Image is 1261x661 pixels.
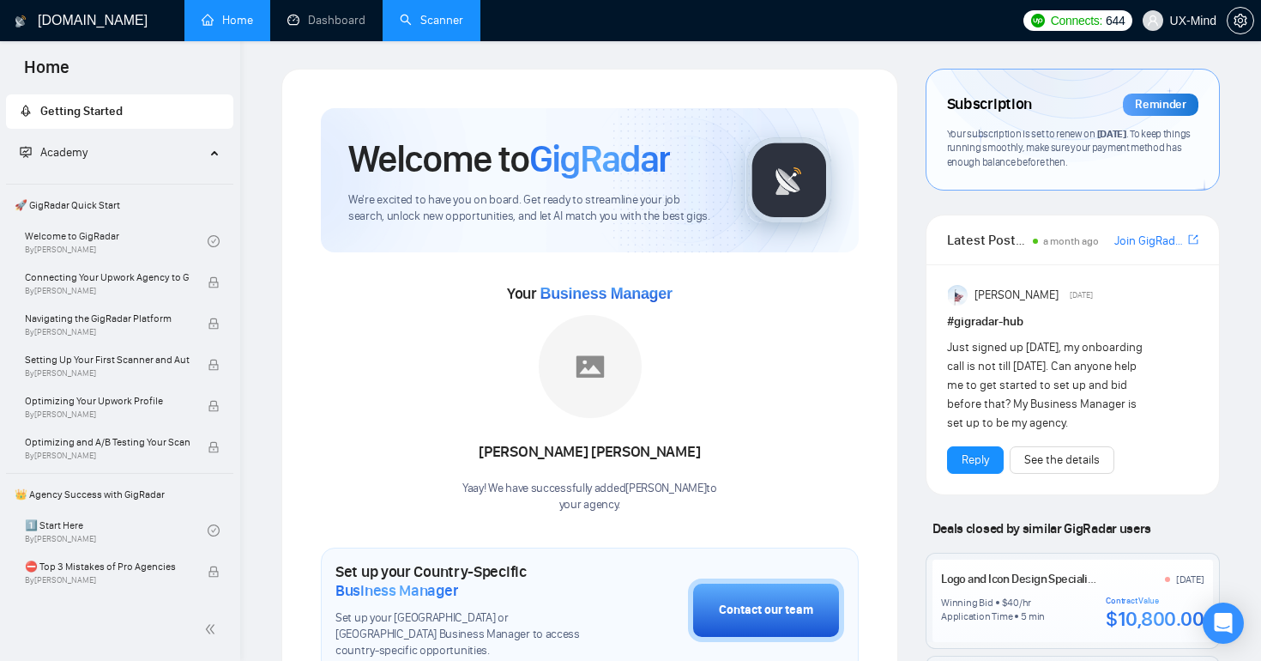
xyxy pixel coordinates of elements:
[25,327,190,337] span: By [PERSON_NAME]
[1106,11,1125,30] span: 644
[1176,573,1204,586] div: [DATE]
[25,409,190,420] span: By [PERSON_NAME]
[926,513,1158,543] span: Deals closed by similar GigRadar users
[25,368,190,379] span: By [PERSON_NAME]
[335,562,602,600] h1: Set up your Country-Specific
[25,434,190,451] span: Optimizing and A/B Testing Your Scanner for Better Results
[348,136,670,182] h1: Welcome to
[539,315,642,418] img: placeholder.png
[962,451,989,470] a: Reply
[1188,233,1198,246] span: export
[25,558,190,575] span: ⛔ Top 3 Mistakes of Pro Agencies
[20,146,32,158] span: fund-projection-screen
[400,13,463,27] a: searchScanner
[947,127,1191,168] span: Your subscription is set to renew on . To keep things running smoothly, make sure your payment me...
[20,145,87,160] span: Academy
[947,338,1149,433] div: Just signed up [DATE], my onboarding call is not till [DATE]. Can anyone help me to get started t...
[1024,451,1100,470] a: See the details
[941,572,1138,586] a: Logo and Icon Design Specialist Needed
[208,566,220,578] span: lock
[208,276,220,288] span: lock
[10,55,83,91] span: Home
[208,441,220,453] span: lock
[1043,235,1099,247] span: a month ago
[287,13,365,27] a: dashboardDashboard
[335,581,458,600] span: Business Manager
[1021,609,1045,623] div: 5 min
[208,318,220,330] span: lock
[529,136,670,182] span: GigRadar
[208,359,220,371] span: lock
[948,285,968,306] img: Anisuzzaman Khan
[941,609,1012,623] div: Application Time
[25,575,190,585] span: By [PERSON_NAME]
[40,145,87,160] span: Academy
[941,596,993,609] div: Winning Bid
[1010,446,1114,474] button: See the details
[25,286,190,296] span: By [PERSON_NAME]
[719,601,813,620] div: Contact our team
[25,451,190,461] span: By [PERSON_NAME]
[947,446,1004,474] button: Reply
[462,481,717,513] div: Yaay! We have successfully added [PERSON_NAME] to
[1123,94,1198,116] div: Reminder
[1106,596,1204,606] div: Contract Value
[1051,11,1102,30] span: Connects:
[20,105,32,117] span: rocket
[202,13,253,27] a: homeHome
[1106,606,1204,632] div: $10,800.00
[208,525,220,537] span: check-circle
[40,104,123,118] span: Getting Started
[208,235,220,247] span: check-circle
[1228,14,1253,27] span: setting
[1147,15,1159,27] span: user
[25,310,190,327] span: Navigating the GigRadar Platform
[208,400,220,412] span: lock
[1019,596,1031,609] div: /hr
[1227,14,1254,27] a: setting
[1203,603,1244,644] div: Open Intercom Messenger
[25,222,208,260] a: Welcome to GigRadarBy[PERSON_NAME]
[1002,596,1008,609] div: $
[1188,232,1198,248] a: export
[1227,7,1254,34] button: setting
[1070,288,1093,303] span: [DATE]
[15,8,27,35] img: logo
[947,312,1198,331] h1: # gigradar-hub
[1097,127,1126,140] span: [DATE]
[348,192,718,225] span: We're excited to have you on board. Get ready to streamline your job search, unlock new opportuni...
[947,90,1032,119] span: Subscription
[507,284,673,303] span: Your
[25,269,190,286] span: Connecting Your Upwork Agency to GigRadar
[1007,596,1019,609] div: 40
[462,438,717,467] div: [PERSON_NAME] [PERSON_NAME]
[25,351,190,368] span: Setting Up Your First Scanner and Auto-Bidder
[8,477,232,512] span: 👑 Agency Success with GigRadar
[335,610,602,659] span: Set up your [GEOGRAPHIC_DATA] or [GEOGRAPHIC_DATA] Business Manager to access country-specific op...
[746,137,832,223] img: gigradar-logo.png
[204,621,221,638] span: double-left
[25,512,208,549] a: 1️⃣ Start HereBy[PERSON_NAME]
[8,188,232,222] span: 🚀 GigRadar Quick Start
[462,497,717,513] p: your agency .
[6,94,233,129] li: Getting Started
[974,286,1059,305] span: [PERSON_NAME]
[1031,14,1045,27] img: upwork-logo.png
[688,579,844,642] button: Contact our team
[1114,232,1185,251] a: Join GigRadar Slack Community
[947,229,1029,251] span: Latest Posts from the GigRadar Community
[25,392,190,409] span: Optimizing Your Upwork Profile
[540,285,672,302] span: Business Manager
